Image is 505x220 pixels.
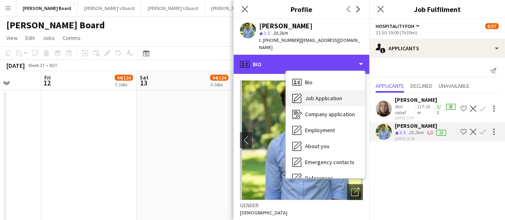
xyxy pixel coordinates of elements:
[395,96,457,103] div: [PERSON_NAME]
[16,0,78,16] button: [PERSON_NAME] Board
[485,23,499,29] span: 6/37
[410,83,432,89] span: Declined
[439,83,469,89] span: Unavailable
[286,170,365,186] div: References
[305,79,313,86] span: Bio
[26,62,46,68] span: Week 37
[286,154,365,170] div: Emergency contacts
[415,103,435,115] div: 117.1km
[115,81,133,87] div: 3 Jobs
[240,202,363,209] h3: Gender
[376,30,499,36] div: 11:30-19:00 (7h30m)
[305,174,333,182] span: References
[286,138,365,154] div: About you
[259,22,313,30] div: [PERSON_NAME]
[205,0,268,16] button: [PERSON_NAME]'s Board
[446,104,455,110] div: 28
[286,90,365,106] div: Job Application
[395,136,448,141] div: [DATE] 10:39
[6,19,105,31] h1: [PERSON_NAME] Board
[44,74,51,81] span: Fri
[305,143,329,150] span: About you
[395,115,457,121] div: [DATE] 17:47
[63,34,81,42] span: Comms
[240,210,287,216] span: [DEMOGRAPHIC_DATA]
[427,129,433,135] app-skills-label: 1/2
[286,122,365,138] div: Employment
[376,23,421,29] button: Hospitality FOH
[369,39,505,58] div: Applicants
[22,33,38,43] a: Edit
[26,34,35,42] span: Edit
[407,129,425,136] div: 20.2km
[305,127,335,134] span: Employment
[210,81,228,87] div: 3 Jobs
[305,159,354,166] span: Emergency contacts
[6,61,25,69] div: [DATE]
[140,74,149,81] span: Sat
[43,78,51,87] span: 12
[50,62,57,68] div: BST
[286,106,365,122] div: Company application
[40,33,58,43] a: Jobs
[264,30,270,36] span: 3.5
[305,111,355,118] span: Company application
[234,4,369,14] h3: Profile
[3,33,21,43] a: View
[376,83,404,89] span: Applicants
[305,95,342,102] span: Job Application
[43,34,55,42] span: Jobs
[115,75,133,81] span: 94/124
[400,129,406,135] span: 3.5
[141,0,205,16] button: [PERSON_NAME]'s Board
[139,78,149,87] span: 13
[347,184,363,200] div: Open photos pop-in
[59,33,84,43] a: Comms
[78,0,141,16] button: [PERSON_NAME]'s Board
[376,23,414,29] span: Hospitality FOH
[436,103,440,115] app-skills-label: 2/2
[369,4,505,14] h3: Job Fulfilment
[395,103,415,115] div: Not rated
[240,80,363,200] img: Crew avatar or photo
[259,37,301,43] span: t. [PHONE_NUMBER]
[6,34,18,42] span: View
[259,37,360,50] span: | [EMAIL_ADDRESS][DOMAIN_NAME]
[286,74,365,90] div: Bio
[436,130,446,136] div: 22
[395,122,448,129] div: [PERSON_NAME]
[271,30,289,36] span: 20.2km
[210,75,228,81] span: 94/124
[234,55,369,74] div: Bio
